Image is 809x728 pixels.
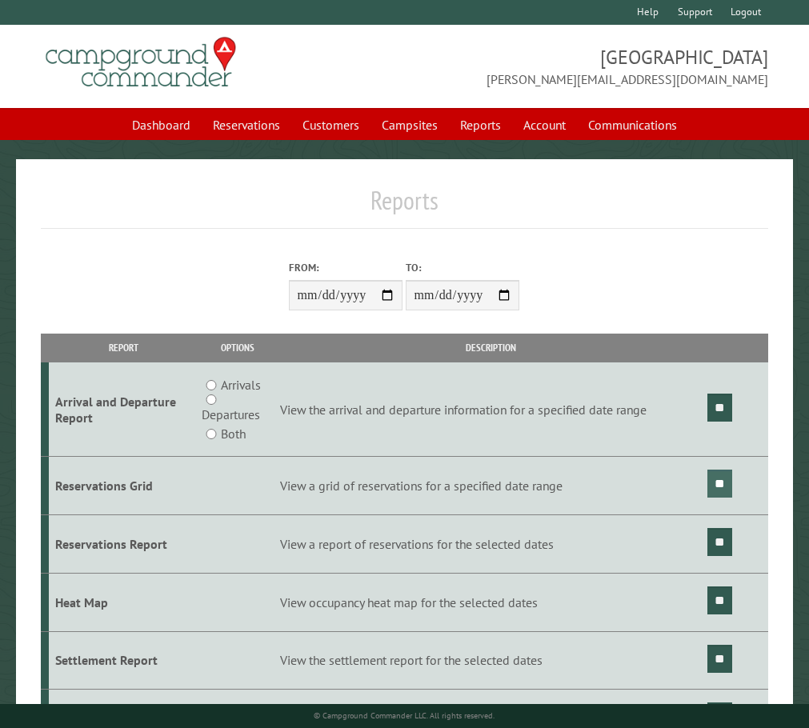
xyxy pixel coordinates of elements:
a: Account [514,110,575,140]
small: © Campground Commander LLC. All rights reserved. [314,710,495,721]
th: Options [198,334,277,362]
label: From: [289,260,402,275]
label: To: [406,260,519,275]
td: View the arrival and departure information for a specified date range [277,362,704,457]
a: Communications [579,110,687,140]
a: Reservations [203,110,290,140]
label: Departures [202,405,260,424]
label: Arrivals [221,375,261,394]
th: Description [277,334,704,362]
span: [GEOGRAPHIC_DATA] [PERSON_NAME][EMAIL_ADDRESS][DOMAIN_NAME] [405,44,769,89]
td: Heat Map [49,573,199,631]
a: Campsites [372,110,447,140]
td: Settlement Report [49,631,199,690]
label: Both [221,424,246,443]
td: Arrival and Departure Report [49,362,199,457]
td: View a grid of reservations for a specified date range [277,457,704,515]
td: Reservations Grid [49,457,199,515]
a: Customers [293,110,369,140]
td: View a report of reservations for the selected dates [277,514,704,573]
td: Reservations Report [49,514,199,573]
td: View occupancy heat map for the selected dates [277,573,704,631]
th: Report [49,334,199,362]
h1: Reports [41,185,769,229]
a: Reports [451,110,511,140]
td: View the settlement report for the selected dates [277,631,704,690]
img: Campground Commander [41,31,241,94]
a: Dashboard [122,110,200,140]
